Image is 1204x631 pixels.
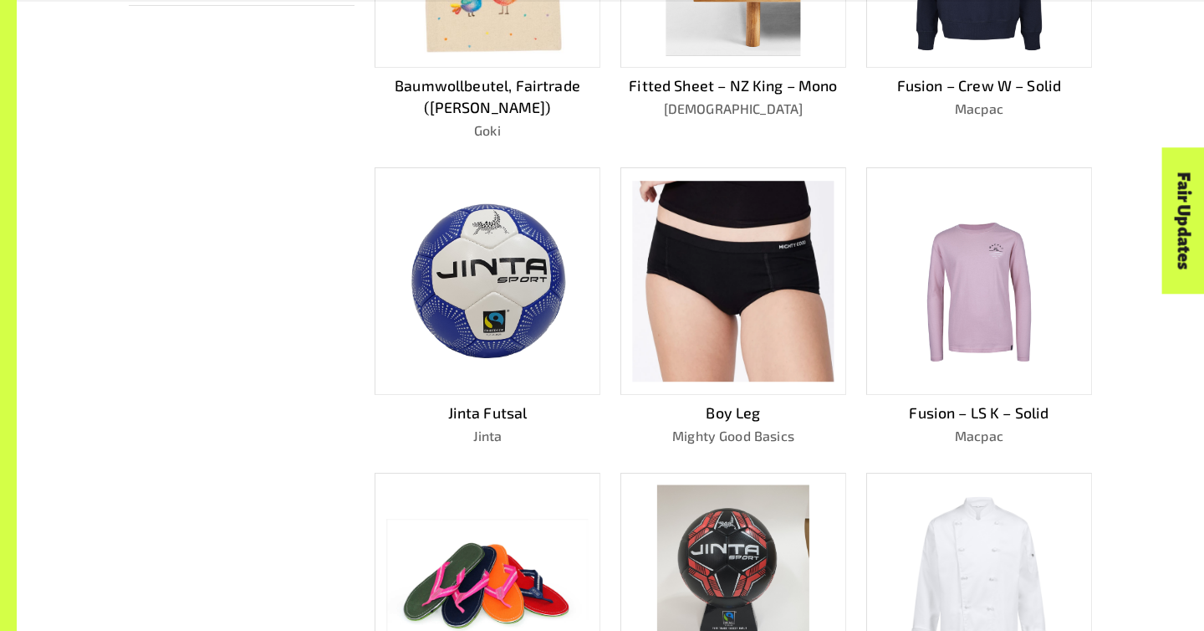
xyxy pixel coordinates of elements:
p: Jinta [375,426,600,446]
p: Mighty Good Basics [620,426,846,446]
p: Baumwollbeutel, Fairtrade ([PERSON_NAME]) [375,74,600,119]
p: [DEMOGRAPHIC_DATA] [620,99,846,119]
p: Fusion – LS K – Solid [866,402,1092,424]
p: Macpac [866,99,1092,119]
a: Fusion – LS K – SolidMacpac [866,167,1092,445]
p: Goki [375,121,600,141]
p: Fusion – Crew W – Solid [866,74,1092,97]
p: Fitted Sheet – NZ King – Mono [620,74,846,97]
p: Macpac [866,426,1092,446]
p: Boy Leg [620,402,846,424]
a: Boy LegMighty Good Basics [620,167,846,445]
a: Jinta FutsalJinta [375,167,600,445]
p: Jinta Futsal [375,402,600,424]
